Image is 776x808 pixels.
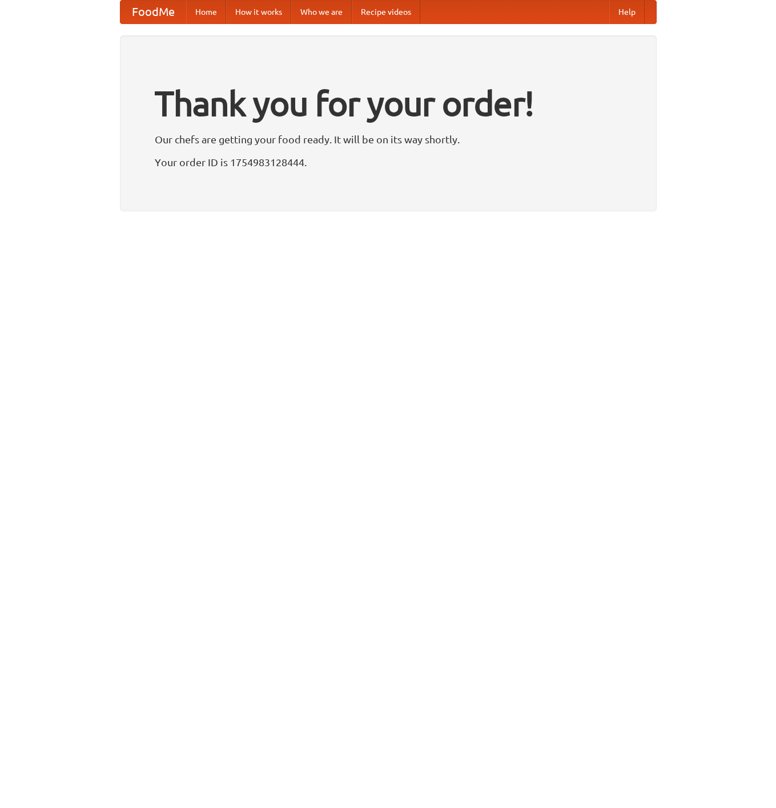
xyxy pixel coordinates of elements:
a: Home [186,1,226,23]
p: Our chefs are getting your food ready. It will be on its way shortly. [155,131,622,148]
a: Who we are [291,1,352,23]
h1: Thank you for your order! [155,76,622,131]
a: Recipe videos [352,1,420,23]
a: FoodMe [120,1,186,23]
a: How it works [226,1,291,23]
p: Your order ID is 1754983128444. [155,154,622,171]
a: Help [609,1,645,23]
